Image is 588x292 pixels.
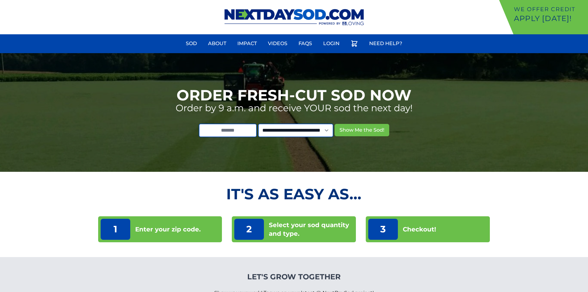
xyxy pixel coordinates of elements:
[295,36,316,51] a: FAQs
[514,14,586,23] p: Apply [DATE]!
[234,36,261,51] a: Impact
[403,225,436,234] p: Checkout!
[335,124,389,136] button: Show Me the Sod!
[264,36,291,51] a: Videos
[269,221,353,238] p: Select your sod quantity and type.
[319,36,343,51] a: Login
[204,36,230,51] a: About
[177,88,411,103] h1: Order Fresh-Cut Sod Now
[176,103,413,114] p: Order by 9 a.m. and receive YOUR sod the next day!
[182,36,201,51] a: Sod
[234,219,264,240] p: 2
[101,219,130,240] p: 1
[368,219,398,240] p: 3
[98,187,490,201] h2: It's as Easy As...
[135,225,201,234] p: Enter your zip code.
[365,36,406,51] a: Need Help?
[514,5,586,14] p: We offer Credit
[214,272,374,282] h4: Let's Grow Together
